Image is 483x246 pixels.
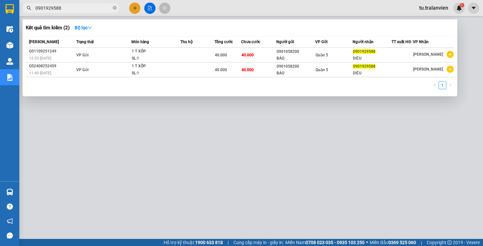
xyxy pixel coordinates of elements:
[6,189,13,195] img: warehouse-icon
[315,40,327,44] span: VP Gửi
[433,83,437,87] span: left
[413,40,429,44] span: VP Nhận
[5,4,14,14] img: logo-vxr
[29,48,74,55] div: Q51109251249
[7,203,13,210] span: question-circle
[353,64,375,69] span: 0901929588
[29,56,51,61] span: 12:53 [DATE]
[447,51,454,58] span: plus-circle
[446,81,454,89] button: right
[316,53,328,57] span: Quận 5
[29,63,74,70] div: Q52408252459
[132,55,180,62] div: SL: 1
[180,40,193,44] span: Thu hộ
[131,40,149,44] span: Món hàng
[214,40,233,44] span: Tổng cước
[413,52,443,57] span: [PERSON_NAME]
[316,68,328,72] span: Quận 5
[353,55,392,62] div: DIỆU
[215,53,227,57] span: 40.000
[29,40,59,44] span: [PERSON_NAME]
[413,67,443,71] span: [PERSON_NAME]
[132,70,180,77] div: SL: 1
[431,81,439,89] li: Previous Page
[277,63,315,70] div: 0901058200
[353,40,374,44] span: Người nhận
[392,40,411,44] span: TT xuất HĐ
[27,6,31,10] span: search
[35,5,111,12] input: Tìm tên, số ĐT hoặc mã đơn
[241,53,254,57] span: 40.000
[215,68,227,72] span: 40.000
[7,232,13,239] span: message
[132,63,180,70] div: 1 T XỐP
[7,218,13,224] span: notification
[26,24,70,31] h3: Kết quả tìm kiếm ( 2 )
[75,25,92,30] strong: Bộ lọc
[353,49,375,54] span: 0901929588
[277,55,315,62] div: BẢO
[277,48,315,55] div: 0901058200
[447,66,454,73] span: plus-circle
[132,48,180,55] div: 1 T XỐP
[6,42,13,49] img: warehouse-icon
[241,68,254,72] span: 40.000
[6,26,13,33] img: warehouse-icon
[76,68,89,72] span: VP Gửi
[439,81,446,89] li: 1
[353,70,392,77] div: DIỆU
[439,82,446,89] a: 1
[76,53,89,57] span: VP Gửi
[88,25,92,30] span: down
[241,40,260,44] span: Chưa cước
[76,40,94,44] span: Trạng thái
[448,83,452,87] span: right
[29,71,51,75] span: 11:40 [DATE]
[276,40,294,44] span: Người gửi
[431,81,439,89] button: left
[277,70,315,77] div: BẢO
[113,5,117,11] span: close-circle
[446,81,454,89] li: Next Page
[70,23,97,33] button: Bộ lọcdown
[113,6,117,10] span: close-circle
[6,74,13,81] img: solution-icon
[6,58,13,65] img: warehouse-icon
